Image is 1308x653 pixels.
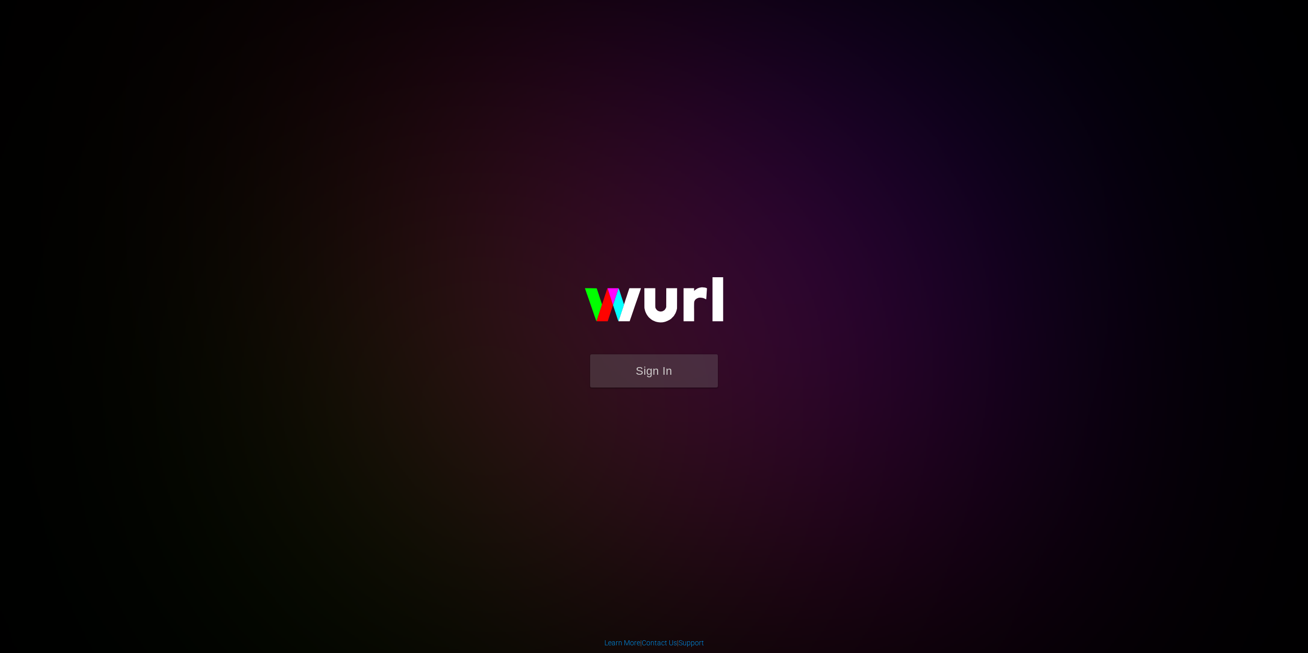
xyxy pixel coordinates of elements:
button: Sign In [590,354,718,388]
a: Support [679,639,704,647]
img: wurl-logo-on-black-223613ac3d8ba8fe6dc639794a292ebdb59501304c7dfd60c99c58986ef67473.svg [552,255,756,354]
a: Contact Us [642,639,677,647]
a: Learn More [604,639,640,647]
div: | | [604,638,704,648]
